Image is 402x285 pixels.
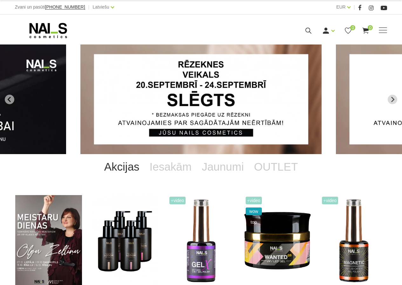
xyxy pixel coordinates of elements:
button: Next slide [388,95,397,104]
a: Latviešu [93,3,109,11]
span: | [354,3,355,11]
span: wow [246,207,262,215]
span: +Video [169,197,186,204]
a: Jaunumi [197,154,249,180]
span: | [88,3,90,11]
span: +Video [246,197,262,204]
a: Iesakām [145,154,197,180]
span: +Video [322,197,338,204]
a: Akcijas [99,154,145,180]
a: EUR [336,3,346,11]
span: [PHONE_NUMBER] [45,4,85,10]
li: 1 of 14 [80,44,322,154]
a: 0 [362,27,370,35]
span: 0 [350,25,355,30]
a: 0 [344,27,352,35]
div: Zvani un pasūti [15,3,85,11]
button: Go to last slide [5,95,14,104]
span: 0 [368,25,373,30]
a: OUTLET [249,154,303,180]
a: [PHONE_NUMBER] [45,5,85,10]
span: top [246,218,262,226]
